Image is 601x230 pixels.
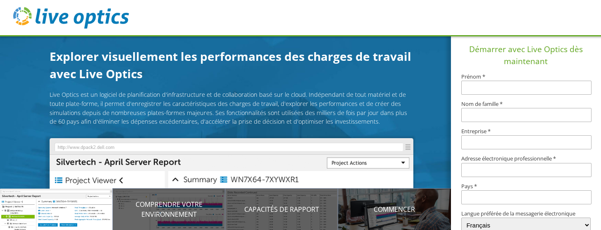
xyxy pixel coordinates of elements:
[50,48,413,82] h1: Explorer visuellement les performances des charges de travail avec Live Optics
[13,7,129,29] img: live_optics_svg.svg
[461,129,591,134] label: Entreprise *
[461,101,591,107] label: Nom de famille *
[454,43,598,67] h1: Démarrer avec Live Optics dès maintenant
[338,204,451,214] p: Commencer
[461,184,591,189] label: Pays *
[50,90,413,126] p: Live Optics est un logiciel de planification d'infrastructure et de collaboration basé sur le clo...
[461,211,591,216] label: Langue préférée de la messagerie électronique
[225,204,338,214] p: Capacités de rapport
[461,156,591,161] label: Adresse électronique professionnelle *
[113,199,226,219] p: Comprendre votre environnement
[461,74,591,79] label: Prénom *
